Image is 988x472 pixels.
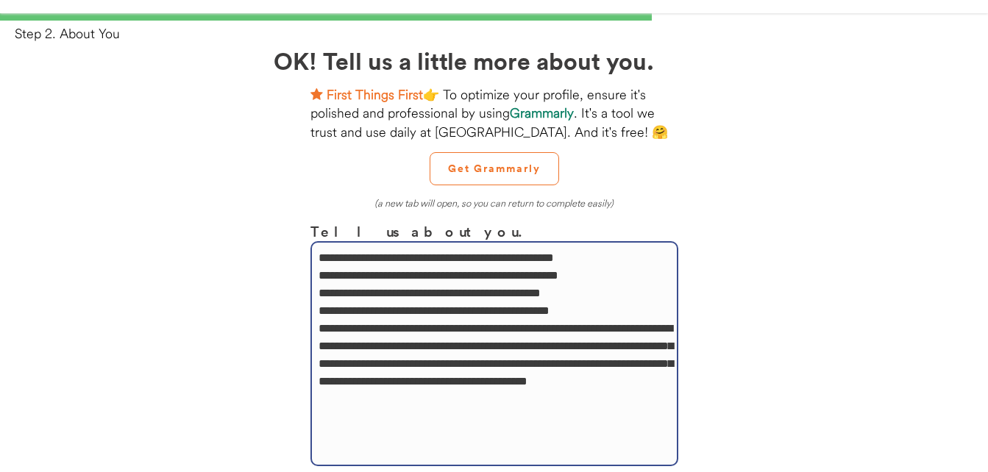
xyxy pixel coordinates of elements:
[510,104,574,121] strong: Grammarly
[327,86,423,103] strong: First Things First
[3,13,985,21] div: 66%
[310,221,678,242] h3: Tell us about you.
[430,152,559,185] button: Get Grammarly
[15,24,988,43] div: Step 2. About You
[274,43,715,78] h2: OK! Tell us a little more about you.
[374,197,614,209] em: (a new tab will open, so you can return to complete easily)
[310,85,678,141] div: 👉 To optimize your profile, ensure it's polished and professional by using . It's a tool we trust...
